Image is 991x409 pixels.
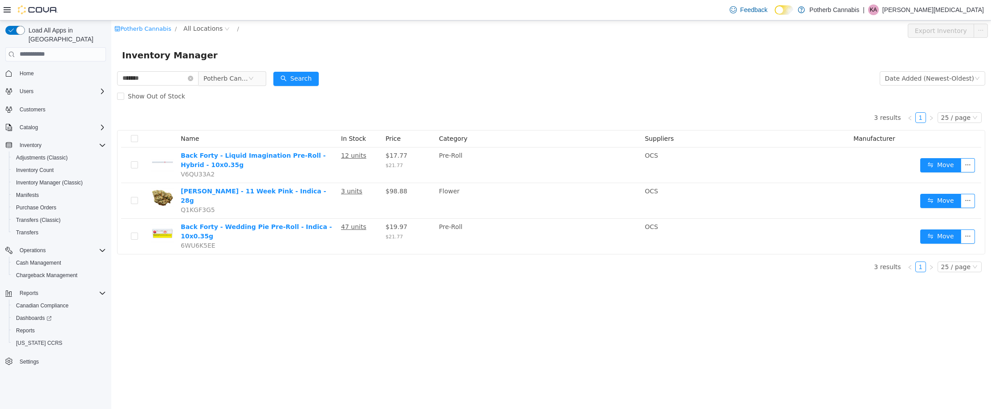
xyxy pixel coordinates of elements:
span: Settings [20,358,39,365]
span: V6QU33A2 [69,150,103,157]
span: Transfers (Classic) [16,217,61,224]
button: icon: searchSearch [162,51,207,65]
span: Category [328,115,356,122]
button: Purchase Orders [9,201,110,214]
button: Users [16,86,37,97]
span: Reports [16,288,106,299]
a: Inventory Count [12,165,57,176]
button: Inventory Count [9,164,110,176]
span: Cash Management [12,258,106,268]
span: Manufacturer [742,115,784,122]
span: Price [274,115,289,122]
span: Catalog [16,122,106,133]
span: Load All Apps in [GEOGRAPHIC_DATA] [25,26,106,44]
span: Reports [20,290,38,297]
span: Home [16,68,106,79]
span: Inventory Manager [11,28,112,42]
li: 1 [804,92,815,102]
button: [US_STATE] CCRS [9,337,110,349]
li: Previous Page [793,92,804,102]
i: icon: down [861,244,866,250]
span: Inventory Manager (Classic) [16,179,83,186]
a: Back Forty - Liquid Imagination Pre-Roll - Hybrid - 10x0.35g [69,131,214,148]
u: 12 units [230,131,255,139]
div: 25 / page [830,241,859,251]
button: Export Inventory [796,3,863,17]
button: icon: swapMove [809,138,850,152]
button: Users [2,85,110,98]
a: Cash Management [12,258,65,268]
i: icon: shop [3,5,9,11]
span: $98.88 [274,167,296,174]
span: Dashboards [16,315,52,322]
button: Operations [16,245,49,256]
span: 6WU6K5EE [69,221,104,229]
button: Chargeback Management [9,269,110,282]
span: Inventory Count [12,165,106,176]
button: Operations [2,244,110,257]
i: icon: left [796,95,801,100]
span: Transfers (Classic) [12,215,106,225]
span: Suppliers [533,115,562,122]
button: icon: swapMove [809,209,850,223]
span: Catalog [20,124,38,131]
a: Inventory Manager (Classic) [12,177,86,188]
a: Transfers (Classic) [12,215,64,225]
img: Back Forty - Liquid Imagination Pre-Roll - Hybrid - 10x0.35g hero shot [40,131,62,153]
a: 1 [804,92,814,102]
a: Adjustments (Classic) [12,152,71,163]
i: icon: down [861,94,866,101]
button: Home [2,67,110,80]
button: Transfers (Classic) [9,214,110,226]
span: Adjustments (Classic) [16,154,68,161]
button: Catalog [16,122,41,133]
a: Chargeback Management [12,270,81,281]
li: 1 [804,241,815,252]
i: icon: down [863,55,869,61]
span: Users [16,86,106,97]
button: Canadian Compliance [9,299,110,312]
a: Feedback [726,1,771,19]
span: $19.97 [274,203,296,210]
span: Purchase Orders [12,202,106,213]
li: 3 results [763,92,789,102]
div: 25 / page [830,92,859,102]
td: Pre-Roll [324,127,530,163]
img: Back Forty - Wedding Pie Pre-Roll - Indica - 10x0.35g hero shot [40,202,62,224]
img: Pepe - 11 Week Pink - Indica - 28g hero shot [40,166,62,188]
button: Inventory [16,140,45,151]
span: Canadian Compliance [16,302,69,309]
td: Flower [324,163,530,198]
img: Cova [18,5,58,14]
span: / [126,5,127,12]
button: Settings [2,355,110,368]
span: Customers [20,106,45,113]
span: Adjustments (Classic) [12,152,106,163]
button: Manifests [9,189,110,201]
div: Date Added (Newest-Oldest) [774,51,863,65]
span: Operations [16,245,106,256]
span: KA [870,4,877,15]
span: $21.77 [274,213,292,219]
span: Reports [12,325,106,336]
span: Show Out of Stock [13,72,77,79]
span: All Locations [72,3,111,13]
input: Dark Mode [775,5,793,15]
button: icon: ellipsis [849,209,864,223]
span: OCS [533,131,547,139]
span: Inventory [16,140,106,151]
p: [PERSON_NAME][MEDICAL_DATA] [882,4,984,15]
button: Inventory Manager (Classic) [9,176,110,189]
span: OCS [533,203,547,210]
span: Inventory Count [16,167,54,174]
button: icon: ellipsis [849,173,864,188]
span: / [64,5,65,12]
a: Dashboards [9,312,110,324]
a: [US_STATE] CCRS [12,338,66,348]
a: Dashboards [12,313,55,323]
a: Home [16,68,37,79]
i: icon: close-circle [77,55,82,61]
a: [PERSON_NAME] - 11 Week Pink - Indica - 28g [69,167,215,184]
a: Manifests [12,190,42,200]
